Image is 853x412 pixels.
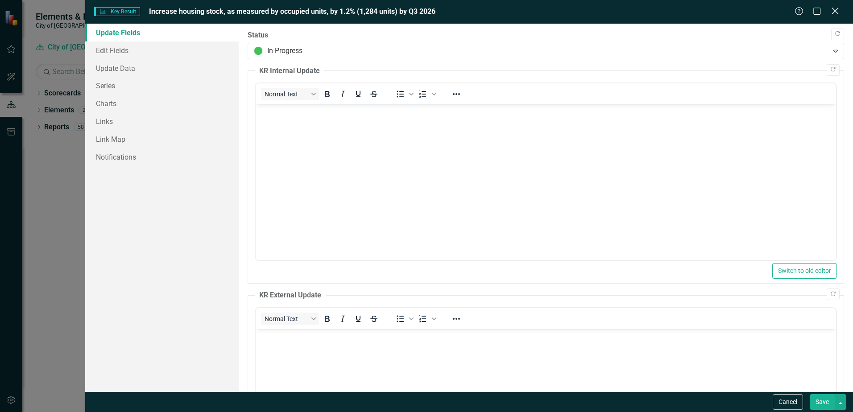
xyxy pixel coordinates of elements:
a: Update Fields [85,24,239,41]
button: Switch to old editor [772,263,837,279]
a: Notifications [85,148,239,166]
div: Bullet list [393,313,415,325]
span: Key Result [94,7,140,16]
a: Charts [85,95,239,112]
button: Reveal or hide additional toolbar items [449,313,464,325]
button: Save [810,394,835,410]
button: Cancel [773,394,803,410]
a: Link Map [85,130,239,148]
button: Strikethrough [366,313,381,325]
a: Series [85,77,239,95]
button: Italic [335,313,350,325]
button: Underline [351,88,366,100]
button: Strikethrough [366,88,381,100]
button: Bold [319,88,335,100]
button: Underline [351,313,366,325]
div: Bullet list [393,88,415,100]
iframe: Rich Text Area [256,104,836,260]
span: Increase housing stock, as measured by occupied units, by 1.2% (1,284 units) by Q3 2026 [149,7,435,16]
div: Numbered list [415,88,438,100]
label: Status [248,30,844,41]
button: Bold [319,313,335,325]
button: Block Normal Text [261,313,319,325]
button: Block Normal Text [261,88,319,100]
button: Italic [335,88,350,100]
span: Normal Text [265,315,308,322]
legend: KR External Update [255,290,326,301]
a: Links [85,112,239,130]
a: Edit Fields [85,41,239,59]
span: Normal Text [265,91,308,98]
button: Reveal or hide additional toolbar items [449,88,464,100]
div: Numbered list [415,313,438,325]
a: Update Data [85,59,239,77]
legend: KR Internal Update [255,66,324,76]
